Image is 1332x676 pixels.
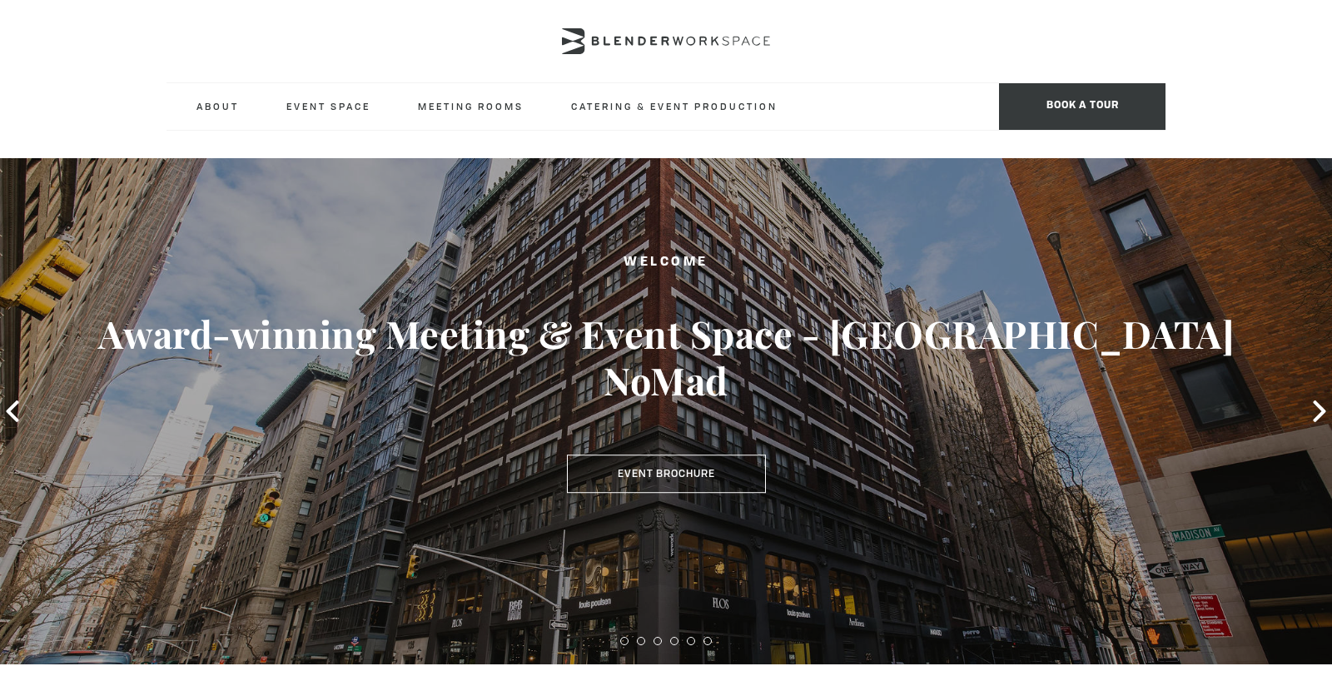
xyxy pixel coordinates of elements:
[567,455,766,493] a: Event Brochure
[999,83,1165,130] span: Book a tour
[558,83,791,129] a: Catering & Event Production
[67,311,1265,404] h3: Award-winning Meeting & Event Space - [GEOGRAPHIC_DATA] NoMad
[183,83,252,129] a: About
[405,83,537,129] a: Meeting Rooms
[273,83,384,129] a: Event Space
[67,252,1265,273] h2: Welcome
